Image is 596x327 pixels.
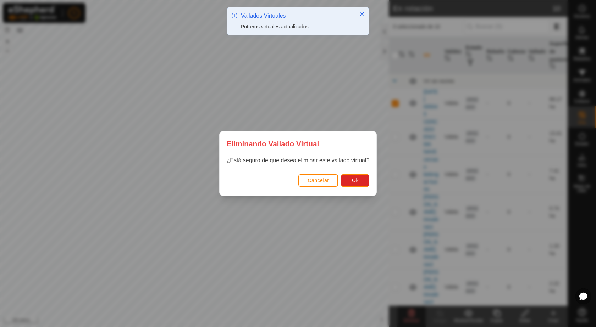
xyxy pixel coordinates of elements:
span: Eliminando Vallado Virtual [227,138,319,149]
span: Ok [352,177,359,183]
button: Ok [341,174,369,187]
button: Cancelar [298,174,338,187]
button: Close [357,9,367,19]
div: Vallados Virtuales [241,12,352,20]
p: ¿Está seguro de que desea eliminar este vallado virtual? [227,156,370,165]
span: Cancelar [308,177,329,183]
div: Potreros virtuales actualizados. [241,23,352,30]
